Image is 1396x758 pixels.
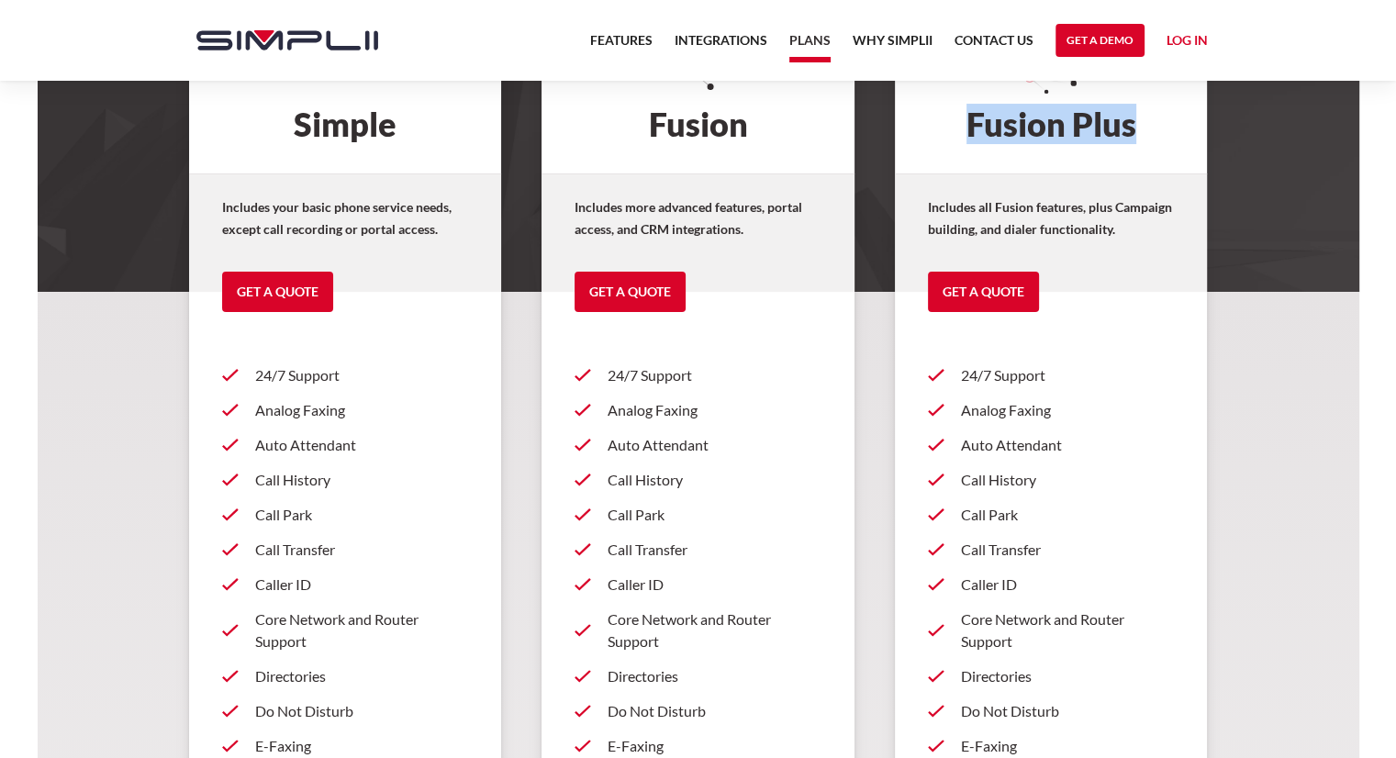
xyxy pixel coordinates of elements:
p: Analog Faxing [255,399,469,421]
a: Call History [575,463,821,497]
p: Directories [255,665,469,687]
p: 24/7 Support [255,364,469,386]
a: Call Park [575,497,821,532]
a: Core Network and Router Support [928,602,1175,659]
p: Do Not Disturb [961,700,1175,722]
p: 24/7 Support [608,364,821,386]
a: 24/7 Support [928,358,1175,393]
a: Plans [789,29,831,62]
a: Call Transfer [928,532,1175,567]
strong: Includes all Fusion features, plus Campaign building, and dialer functionality. [928,199,1172,237]
p: Directories [608,665,821,687]
a: Caller ID [222,567,469,602]
a: Do Not Disturb [928,694,1175,729]
a: Core Network and Router Support [222,602,469,659]
p: Auto Attendant [608,434,821,456]
a: Call Park [222,497,469,532]
p: Call Park [255,504,469,526]
a: Contact US [955,29,1033,62]
strong: Includes more advanced features, portal access, and CRM integrations. [575,199,802,237]
p: Core Network and Router Support [255,608,469,652]
p: Call History [608,469,821,491]
a: Directories [222,659,469,694]
p: Caller ID [961,574,1175,596]
p: E-Faxing [255,735,469,757]
a: Do Not Disturb [222,694,469,729]
h2: Simple [189,19,502,173]
a: 24/7 Support [575,358,821,393]
p: Call Transfer [961,539,1175,561]
p: Call Transfer [255,539,469,561]
a: Features [590,29,653,62]
p: E-Faxing [608,735,821,757]
p: Directories [961,665,1175,687]
p: Call History [961,469,1175,491]
p: Call Park [961,504,1175,526]
a: Log in [1167,29,1208,57]
a: Auto Attendant [575,428,821,463]
a: 24/7 Support [222,358,469,393]
p: Do Not Disturb [255,700,469,722]
img: Simplii [196,30,378,50]
a: Get a Quote [928,272,1039,312]
p: Auto Attendant [255,434,469,456]
a: Call Park [928,497,1175,532]
a: Get a Quote [575,272,686,312]
p: Auto Attendant [961,434,1175,456]
p: Call Park [608,504,821,526]
a: Get a Quote [222,272,333,312]
p: Core Network and Router Support [608,608,821,652]
p: Core Network and Router Support [961,608,1175,652]
a: Auto Attendant [928,428,1175,463]
a: Why Simplii [853,29,933,62]
a: Do Not Disturb [575,694,821,729]
a: Analog Faxing [928,393,1175,428]
a: Directories [575,659,821,694]
a: Call History [928,463,1175,497]
a: Get a Demo [1055,24,1145,57]
p: 24/7 Support [961,364,1175,386]
h2: Fusion Plus [895,19,1208,173]
p: Analog Faxing [961,399,1175,421]
a: Call Transfer [575,532,821,567]
p: Analog Faxing [608,399,821,421]
h2: Fusion [542,19,854,173]
p: Call History [255,469,469,491]
a: Caller ID [575,567,821,602]
p: Caller ID [255,574,469,596]
a: Directories [928,659,1175,694]
a: Auto Attendant [222,428,469,463]
p: E-Faxing [961,735,1175,757]
p: Caller ID [608,574,821,596]
a: Integrations [675,29,767,62]
a: Analog Faxing [575,393,821,428]
a: Core Network and Router Support [575,602,821,659]
a: Call Transfer [222,532,469,567]
a: Analog Faxing [222,393,469,428]
a: Call History [222,463,469,497]
p: Includes your basic phone service needs, except call recording or portal access. [222,196,469,240]
p: Call Transfer [608,539,821,561]
p: Do Not Disturb [608,700,821,722]
a: Caller ID [928,567,1175,602]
